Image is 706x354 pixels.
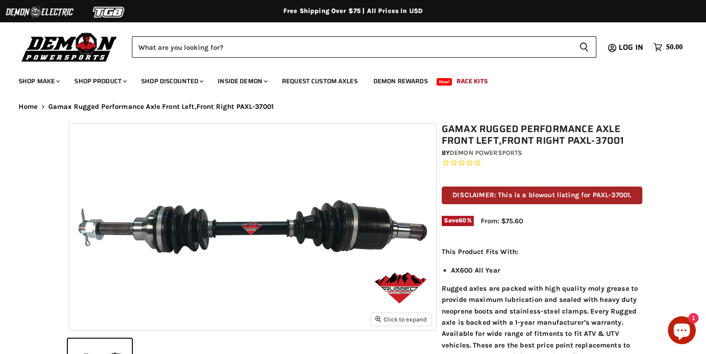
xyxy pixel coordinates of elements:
form: Product [132,36,596,58]
li: AX600 All Year [451,265,642,276]
span: 60 [458,217,466,224]
a: Race Kits [450,72,495,91]
p: DISCLAIMER: This is a blowout listing for PAXL-37001. [442,187,642,204]
a: Shop Product [67,72,132,91]
div: by [442,148,642,158]
span: Gamax Rugged Performance Axle Front Left,Front Right PAXL-37001 [48,103,274,111]
a: Log in [614,43,649,52]
a: Shop Make [12,72,65,91]
span: Click to expand [375,316,427,323]
a: Home [19,103,38,111]
span: From: $75.60 [481,217,523,225]
a: Request Custom Axles [275,72,365,91]
h1: Gamax Rugged Performance Axle Front Left,Front Right PAXL-37001 [442,123,642,147]
button: Click to expand [371,313,431,326]
ul: Main menu [12,68,680,91]
span: Save % [442,216,474,226]
a: Shop Discounted [134,72,209,91]
a: Demon Rewards [366,72,435,91]
img: Demon Powersports [19,30,120,63]
a: $0.00 [649,40,687,54]
span: Rated 0.0 out of 5 stars 0 reviews [442,158,642,168]
span: New! [437,78,452,86]
a: Inside Demon [211,72,273,91]
span: Log in [619,41,643,53]
img: Demon Electric Logo 2 [5,3,74,21]
input: Search [132,36,572,58]
p: This Product Fits With: [442,246,642,257]
button: Search [572,36,596,58]
img: TGB Logo 2 [74,3,144,21]
span: $0.00 [666,43,683,52]
inbox-online-store-chat: Shopify online store chat [665,316,699,347]
img: Gamax Rugged Performance Axle Front Left,Front Right PAXL-37001 [69,124,436,330]
a: Demon Powersports [450,149,522,157]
